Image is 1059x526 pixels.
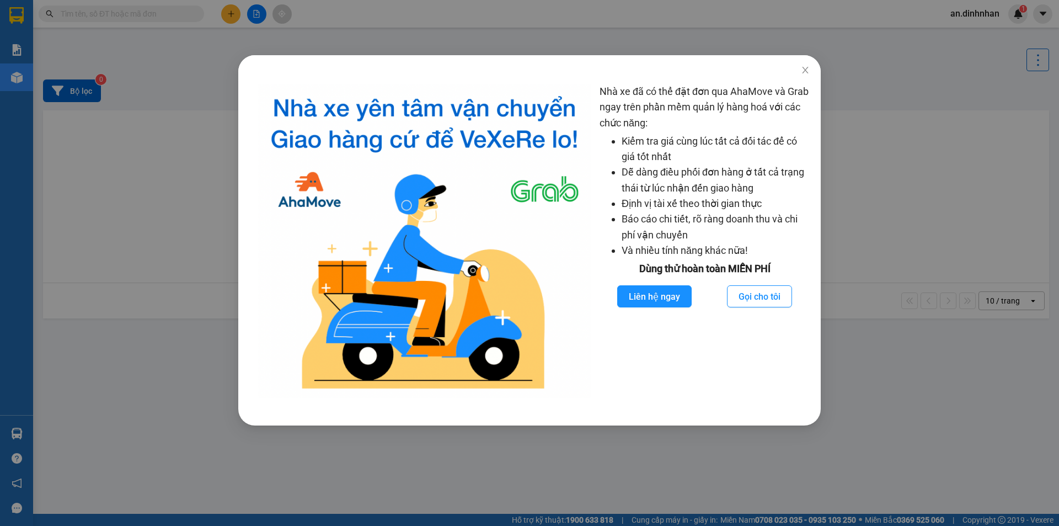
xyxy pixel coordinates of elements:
li: Kiểm tra giá cùng lúc tất cả đối tác để có giá tốt nhất [622,134,810,165]
li: Và nhiều tính năng khác nữa! [622,243,810,258]
div: Nhà xe đã có thể đặt đơn qua AhaMove và Grab ngay trên phần mềm quản lý hàng hoá với các chức năng: [600,84,810,398]
li: Định vị tài xế theo thời gian thực [622,196,810,211]
li: Báo cáo chi tiết, rõ ràng doanh thu và chi phí vận chuyển [622,211,810,243]
button: Gọi cho tôi [727,285,792,307]
button: Close [790,55,821,86]
img: logo [258,84,591,398]
span: Liên hệ ngay [629,290,680,304]
div: Dùng thử hoàn toàn MIỄN PHÍ [600,261,810,277]
li: Dễ dàng điều phối đơn hàng ở tất cả trạng thái từ lúc nhận đến giao hàng [622,164,810,196]
span: Gọi cho tôi [739,290,780,304]
button: Liên hệ ngay [617,285,692,307]
span: close [801,66,810,75]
